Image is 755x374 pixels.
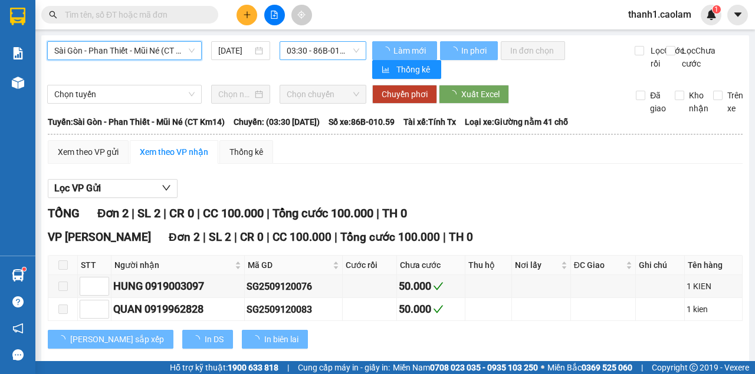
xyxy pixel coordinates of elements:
[12,47,24,59] img: solution-icon
[291,5,312,25] button: aim
[461,44,488,57] span: In phơi
[54,42,195,59] span: Sài Gòn - Phan Thiết - Mũi Né (CT Km14)
[727,5,748,25] button: caret-down
[10,8,25,25] img: logo-vxr
[393,361,538,374] span: Miền Nam
[65,8,204,21] input: Tìm tên, số ĐT hoặc mã đơn
[287,85,359,103] span: Chọn chuyến
[97,206,129,220] span: Đơn 2
[372,85,437,104] button: Chuyển phơi
[501,41,565,60] button: In đơn chọn
[162,183,171,193] span: down
[243,11,251,19] span: plus
[287,361,289,374] span: |
[264,333,298,346] span: In biên lai
[382,206,407,220] span: TH 0
[169,206,194,220] span: CR 0
[646,44,686,70] span: Lọc Cước rồi
[273,230,331,244] span: CC 100.000
[687,280,740,293] div: 1 KIEN
[234,115,320,128] span: Chuyến: (03:30 [DATE])
[582,363,632,372] strong: 0369 525 060
[298,361,390,374] span: Cung cấp máy in - giấy in:
[170,361,278,374] span: Hỗ trợ kỹ thuật:
[465,115,568,128] span: Loại xe: Giường nằm 41 chỗ
[448,90,461,98] span: loading
[22,267,26,271] sup: 1
[329,115,395,128] span: Số xe: 86B-010.59
[733,9,743,20] span: caret-down
[541,365,544,370] span: ⚪️
[397,256,466,275] th: Chưa cước
[48,230,151,244] span: VP [PERSON_NAME]
[182,330,233,349] button: In DS
[430,363,538,372] strong: 0708 023 035 - 0935 103 250
[685,256,743,275] th: Tên hàng
[48,179,178,198] button: Lọc VP Gửi
[372,60,441,79] button: bar-chartThống kê
[403,115,456,128] span: Tài xế: Tính Tx
[78,256,111,275] th: STT
[248,259,330,272] span: Mã GD
[57,335,70,343] span: loading
[229,145,263,158] div: Thống kê
[12,77,24,89] img: warehouse-icon
[240,230,264,244] span: CR 0
[163,206,166,220] span: |
[48,206,80,220] span: TỔNG
[192,335,205,343] span: loading
[396,63,432,76] span: Thống kê
[382,65,392,75] span: bar-chart
[461,88,500,101] span: Xuất Excel
[12,349,24,360] span: message
[433,304,444,315] span: check
[636,256,685,275] th: Ghi chú
[687,303,740,316] div: 1 kien
[574,259,623,272] span: ĐC Giao
[203,206,264,220] span: CC 100.000
[70,333,164,346] span: [PERSON_NAME] sắp xếp
[247,302,340,317] div: SG2509120083
[443,230,446,244] span: |
[242,330,308,349] button: In biên lai
[343,256,396,275] th: Cước rồi
[251,335,264,343] span: loading
[449,230,473,244] span: TH 0
[619,7,701,22] span: thanh1.caolam
[49,11,57,19] span: search
[684,89,713,115] span: Kho nhận
[273,206,373,220] span: Tổng cước 100.000
[58,145,119,158] div: Xem theo VP gửi
[48,117,225,127] b: Tuyến: Sài Gòn - Phan Thiết - Mũi Né (CT Km14)
[137,206,160,220] span: SL 2
[376,206,379,220] span: |
[12,296,24,307] span: question-circle
[287,42,359,59] span: 03:30 - 86B-010.59
[399,301,464,317] div: 50.000
[228,363,278,372] strong: 1900 633 818
[203,230,206,244] span: |
[197,206,200,220] span: |
[132,206,134,220] span: |
[433,281,444,292] span: check
[267,230,270,244] span: |
[113,278,242,294] div: HUNG 0919003097
[218,88,252,101] input: Chọn ngày
[12,323,24,334] span: notification
[393,44,428,57] span: Làm mới
[54,181,101,196] span: Lọc VP Gửi
[439,85,509,104] button: Xuất Excel
[690,363,698,372] span: copyright
[264,5,285,25] button: file-add
[237,5,257,25] button: plus
[218,44,252,57] input: 13/09/2025
[205,333,224,346] span: In DS
[645,89,671,115] span: Đã giao
[12,269,24,282] img: warehouse-icon
[169,230,200,244] span: Đơn 2
[267,206,270,220] span: |
[140,145,208,158] div: Xem theo VP nhận
[465,256,512,275] th: Thu hộ
[706,9,717,20] img: icon-new-feature
[677,44,717,70] span: Lọc Chưa cước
